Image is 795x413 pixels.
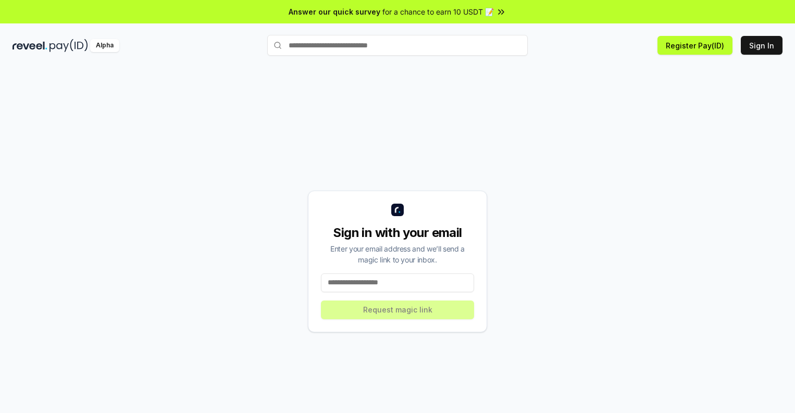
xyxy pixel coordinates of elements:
span: Answer our quick survey [289,6,380,17]
div: Sign in with your email [321,224,474,241]
img: pay_id [49,39,88,52]
img: logo_small [391,204,404,216]
button: Register Pay(ID) [657,36,732,55]
button: Sign In [741,36,782,55]
span: for a chance to earn 10 USDT 📝 [382,6,494,17]
div: Alpha [90,39,119,52]
img: reveel_dark [13,39,47,52]
div: Enter your email address and we’ll send a magic link to your inbox. [321,243,474,265]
